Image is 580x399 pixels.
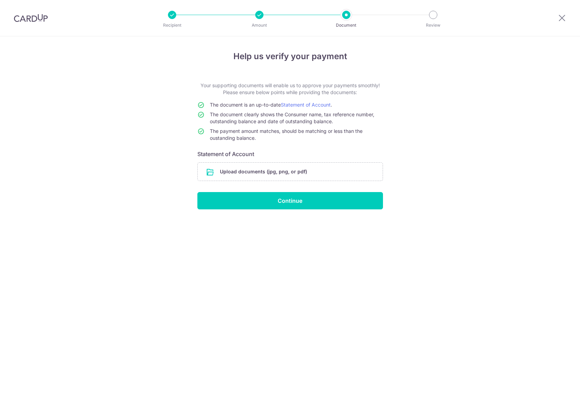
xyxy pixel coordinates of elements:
p: Review [408,22,459,29]
span: The document is an up-to-date . [210,102,332,108]
a: Statement of Account [281,102,331,108]
p: Document [321,22,372,29]
img: CardUp [14,14,48,22]
p: Your supporting documents will enable us to approve your payments smoothly! Please ensure below p... [197,82,383,96]
p: Recipient [146,22,198,29]
span: The payment amount matches, should be matching or less than the oustanding balance. [210,128,363,141]
h4: Help us verify your payment [197,50,383,63]
iframe: Opens a widget where you can find more information [535,378,573,396]
div: Upload documents (jpg, png, or pdf) [197,162,383,181]
p: Amount [234,22,285,29]
span: The document clearly shows the Consumer name, tax reference number, outstanding balance and date ... [210,111,374,124]
h6: Statement of Account [197,150,383,158]
input: Continue [197,192,383,209]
